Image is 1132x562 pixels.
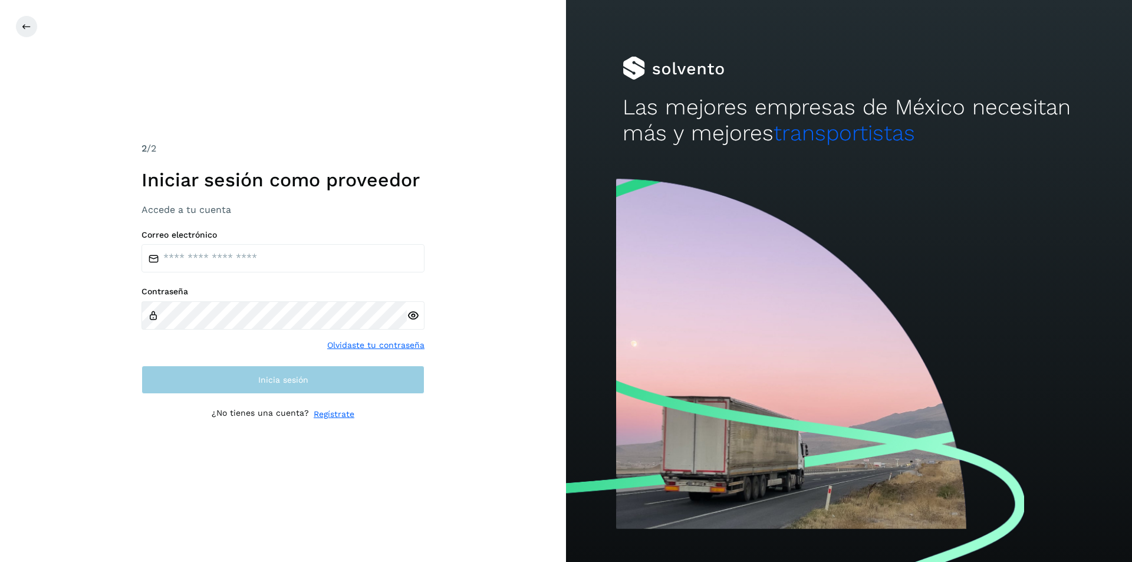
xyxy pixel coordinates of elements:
span: Inicia sesión [258,376,308,384]
span: 2 [141,143,147,154]
h2: Las mejores empresas de México necesitan más y mejores [623,94,1075,147]
a: Regístrate [314,408,354,420]
div: /2 [141,142,424,156]
h3: Accede a tu cuenta [141,204,424,215]
span: transportistas [774,120,915,146]
p: ¿No tienes una cuenta? [212,408,309,420]
button: Inicia sesión [141,366,424,394]
label: Correo electrónico [141,230,424,240]
a: Olvidaste tu contraseña [327,339,424,351]
label: Contraseña [141,287,424,297]
h1: Iniciar sesión como proveedor [141,169,424,191]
